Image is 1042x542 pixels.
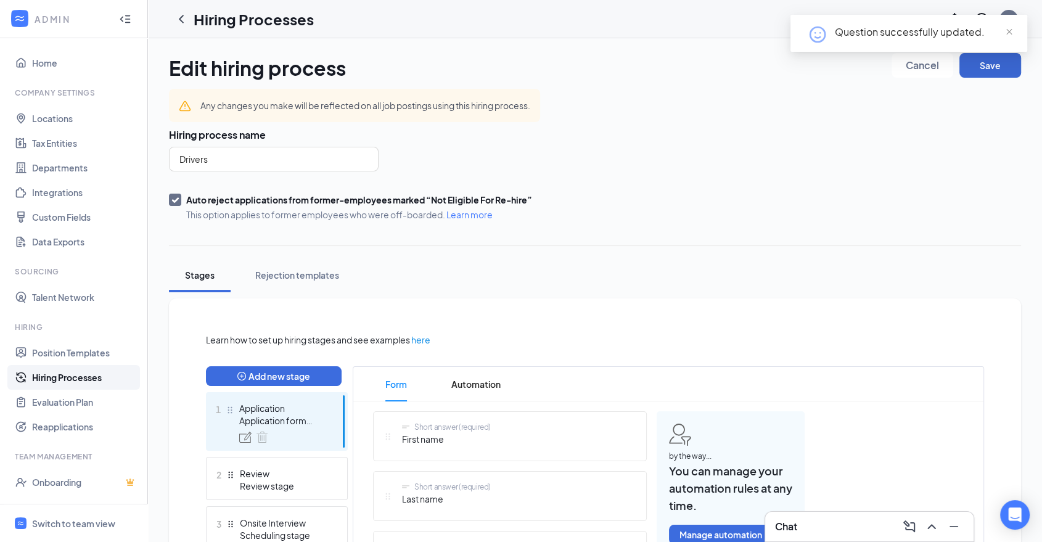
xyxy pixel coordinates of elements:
[32,180,137,205] a: Integrations
[226,406,234,414] svg: Drag
[411,333,430,347] a: here
[206,333,410,347] span: Learn how to set up hiring stages and see examples
[32,229,137,254] a: Data Exports
[15,266,135,277] div: Sourcing
[169,128,1021,142] h3: Hiring process name
[451,367,501,401] span: Automation
[32,285,137,310] a: Talent Network
[959,53,1021,78] button: Save
[240,467,330,480] div: Review
[974,12,989,27] svg: QuestionInfo
[216,517,221,532] span: 3
[239,414,329,427] div: Application form stage
[186,194,532,206] div: Auto reject applications from former-employees marked “Not Eligible For Re-hire”
[32,106,137,131] a: Locations
[446,209,493,220] a: Learn more
[237,372,246,380] span: plus-circle
[414,482,491,492] div: Short answer (required)
[239,402,329,414] div: Application
[32,340,137,365] a: Position Templates
[194,9,314,30] h1: Hiring Processes
[32,390,137,414] a: Evaluation Plan
[32,131,137,155] a: Tax Entities
[15,451,135,462] div: Team Management
[32,365,137,390] a: Hiring Processes
[15,88,135,98] div: Company Settings
[14,12,26,25] svg: WorkstreamLogo
[226,520,235,528] svg: Drag
[669,462,792,515] span: You can manage your automation rules at any time.
[32,205,137,229] a: Custom Fields
[17,519,25,527] svg: WorkstreamLogo
[240,480,330,492] div: Review stage
[775,520,797,533] h3: Chat
[32,414,137,439] a: Reapplications
[15,322,135,332] div: Hiring
[240,517,330,529] div: Onsite Interview
[32,517,115,530] div: Switch to team view
[414,422,491,432] div: Short answer (required)
[119,13,131,25] svg: Collapse
[947,12,962,27] svg: Notifications
[35,13,108,25] div: ADMIN
[255,269,339,281] div: Rejection templates
[922,517,941,536] button: ChevronUp
[384,432,392,441] svg: Drag
[179,100,191,112] svg: Warning
[32,155,137,180] a: Departments
[181,269,218,281] div: Stages
[1000,500,1030,530] div: Open Intercom Messenger
[385,367,407,401] span: Form
[384,492,392,501] svg: Drag
[206,366,342,386] button: plus-circleAdd new stage
[200,99,530,112] div: Any changes you make will be reflected on all job postings using this hiring process.
[240,529,330,541] div: Scheduling stage
[402,432,491,446] span: First name
[169,147,379,171] input: Name of hiring process
[216,467,221,482] span: 2
[808,25,827,44] svg: HappyFace
[900,517,919,536] button: ComposeMessage
[174,12,189,27] svg: ChevronLeft
[1005,28,1014,36] span: close
[169,53,346,83] h1: Edit hiring process
[906,61,939,70] span: Cancel
[402,492,491,506] span: Last name
[186,208,532,221] span: This option applies to former employees who were off-boarded.
[669,451,792,462] span: by the way...
[1004,14,1014,24] div: EB
[902,519,917,534] svg: ComposeMessage
[892,53,953,83] a: Cancel
[835,25,1012,39] div: Question successfully updated.
[226,470,235,479] svg: Drag
[946,519,961,534] svg: Minimize
[924,519,939,534] svg: ChevronUp
[892,53,953,78] button: Cancel
[944,517,964,536] button: Minimize
[216,402,221,417] span: 1
[32,470,137,495] a: OnboardingCrown
[32,51,137,75] a: Home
